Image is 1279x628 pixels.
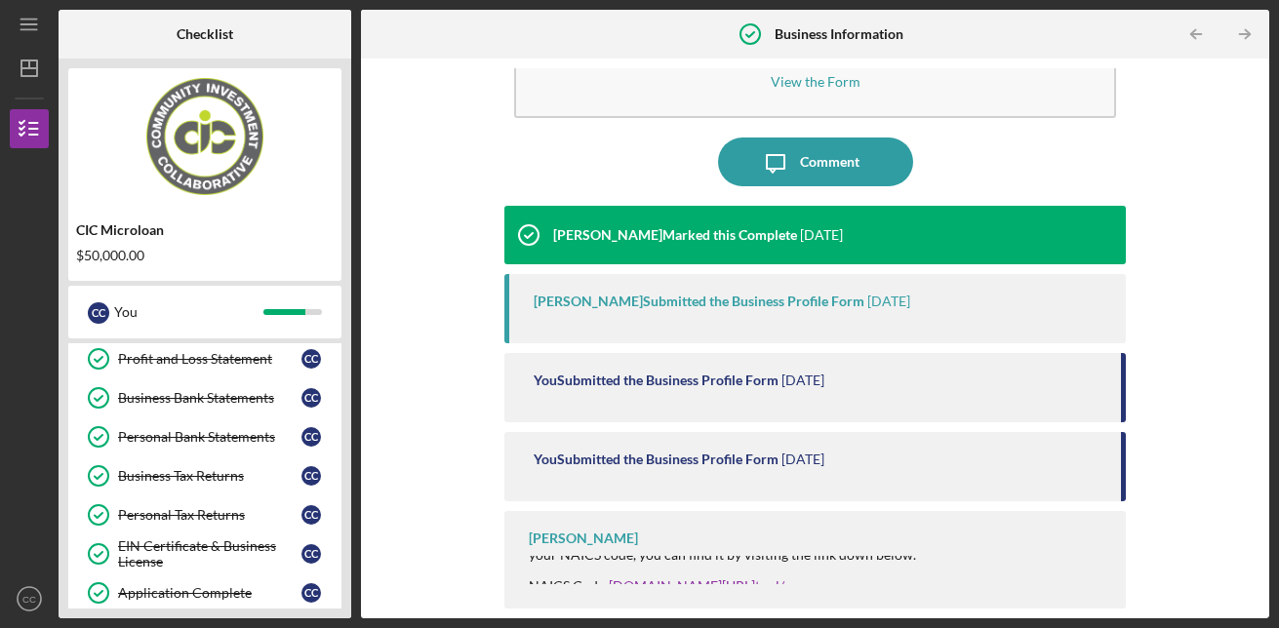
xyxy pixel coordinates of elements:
a: Business Bank StatementsCC [78,378,332,417]
button: Comment [718,137,913,186]
div: C C [301,427,321,447]
div: C C [301,349,321,369]
div: C C [88,302,109,324]
div: CIC Microloan [76,222,334,238]
div: C C [301,466,321,486]
div: $50,000.00 [76,248,334,263]
div: You Submitted the Business Profile Form [534,373,779,388]
div: C C [301,505,321,525]
div: Personal Bank Statements [118,429,301,445]
a: Business Tax ReturnsCC [78,456,332,495]
a: [DOMAIN_NAME][URL]tool/ [609,577,784,594]
b: Business Information [775,26,903,42]
div: You [114,295,263,329]
time: 2025-07-31 05:19 [781,373,824,388]
div: You Submitted the Business Profile Form [534,451,779,467]
div: C C [301,388,321,408]
div: Business Tax Returns [118,468,301,484]
time: 2025-07-31 04:25 [781,451,824,467]
a: Application CompleteCC [78,573,332,612]
a: EIN Certificate & Business LicenseCC [78,534,332,573]
div: C C [301,583,321,603]
a: Personal Tax ReturnsCC [78,495,332,534]
div: EIN Certificate & Business License [118,538,301,569]
time: 2025-07-31 18:54 [800,227,843,243]
div: View the Form [771,74,860,89]
img: Product logo [68,78,341,195]
div: Business Bank Statements [118,390,301,406]
div: [PERSON_NAME] Marked this Complete [553,227,797,243]
div: [PERSON_NAME] Submitted the Business Profile Form [534,294,864,309]
div: Application Complete [118,585,301,601]
div: Personal Tax Returns [118,507,301,523]
div: [PERSON_NAME] [529,530,638,546]
div: Profit and Loss Statement [118,351,301,367]
button: CC [10,579,49,618]
text: CC [22,594,36,605]
a: Profit and Loss StatementCC [78,339,332,378]
div: Comment [800,137,859,186]
a: Personal Bank StatementsCC [78,417,332,456]
div: C C [301,544,321,564]
b: Checklist [177,26,233,42]
time: 2025-07-31 18:54 [867,294,910,309]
